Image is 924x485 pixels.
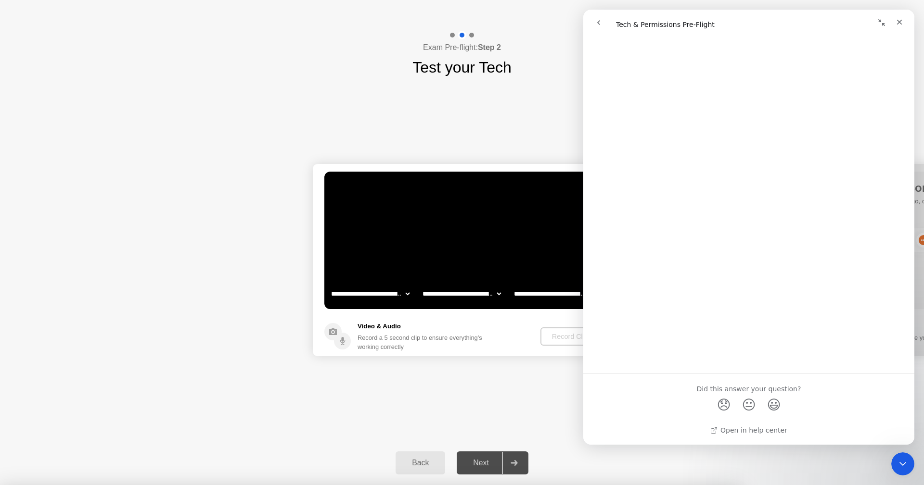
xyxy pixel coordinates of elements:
[460,459,502,467] div: Next
[398,459,442,467] div: Back
[421,284,503,303] select: Available speakers
[358,322,486,331] h5: Video & Audio
[329,284,411,303] select: Available cameras
[478,43,501,51] b: Step 2
[412,56,512,79] h1: Test your Tech
[891,452,914,475] iframe: Intercom live chat
[358,333,486,351] div: Record a 5 second clip to ensure everything’s working correctly
[583,10,914,445] iframe: Intercom live chat
[544,333,596,340] div: Record Clip
[512,284,594,303] select: Available microphones
[423,42,501,53] h4: Exam Pre-flight:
